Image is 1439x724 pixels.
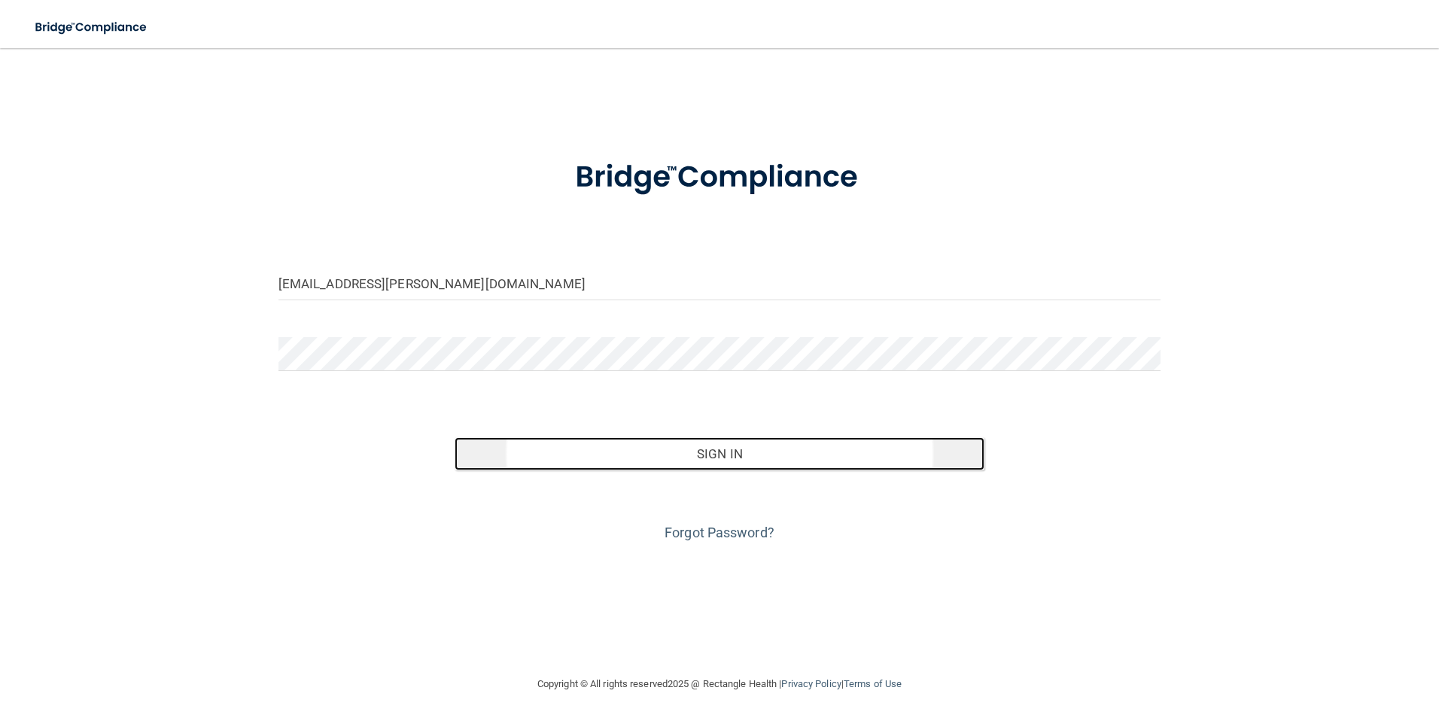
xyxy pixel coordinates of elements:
a: Forgot Password? [665,525,774,540]
img: bridge_compliance_login_screen.278c3ca4.svg [544,138,895,217]
input: Email [278,266,1161,300]
a: Terms of Use [844,678,902,689]
a: Privacy Policy [781,678,841,689]
img: bridge_compliance_login_screen.278c3ca4.svg [23,12,161,43]
div: Copyright © All rights reserved 2025 @ Rectangle Health | | [445,660,994,708]
button: Sign In [455,437,984,470]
